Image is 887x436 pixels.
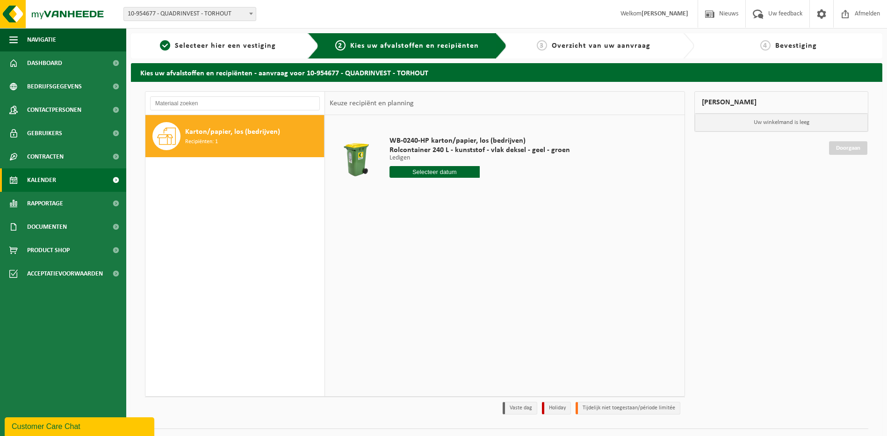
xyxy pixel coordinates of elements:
span: Product Shop [27,239,70,262]
span: 10-954677 - QUADRINVEST - TORHOUT [124,7,256,21]
input: Materiaal zoeken [150,96,320,110]
span: Documenten [27,215,67,239]
span: 10-954677 - QUADRINVEST - TORHOUT [123,7,256,21]
iframe: chat widget [5,415,156,436]
span: Selecteer hier een vestiging [175,42,276,50]
div: [PERSON_NAME] [694,91,868,114]
p: Uw winkelmand is leeg [695,114,868,131]
span: Contracten [27,145,64,168]
span: 4 [760,40,771,51]
li: Vaste dag [503,402,537,414]
span: Dashboard [27,51,62,75]
h2: Kies uw afvalstoffen en recipiënten - aanvraag voor 10-954677 - QUADRINVEST - TORHOUT [131,63,882,81]
span: Contactpersonen [27,98,81,122]
strong: [PERSON_NAME] [642,10,688,17]
p: Ledigen [389,155,570,161]
div: Keuze recipiënt en planning [325,92,418,115]
input: Selecteer datum [389,166,480,178]
li: Tijdelijk niet toegestaan/période limitée [576,402,680,414]
span: Bedrijfsgegevens [27,75,82,98]
span: Rapportage [27,192,63,215]
span: Rolcontainer 240 L - kunststof - vlak deksel - geel - groen [389,145,570,155]
span: 1 [160,40,170,51]
button: Karton/papier, los (bedrijven) Recipiënten: 1 [145,115,325,157]
span: WB-0240-HP karton/papier, los (bedrijven) [389,136,570,145]
span: Bevestiging [775,42,817,50]
span: Recipiënten: 1 [185,138,218,146]
a: Doorgaan [829,141,867,155]
span: Kalender [27,168,56,192]
span: Acceptatievoorwaarden [27,262,103,285]
a: 1Selecteer hier een vestiging [136,40,300,51]
span: Karton/papier, los (bedrijven) [185,126,280,138]
span: Overzicht van uw aanvraag [552,42,650,50]
span: Kies uw afvalstoffen en recipiënten [350,42,479,50]
span: 3 [537,40,547,51]
li: Holiday [542,402,571,414]
span: 2 [335,40,346,51]
span: Gebruikers [27,122,62,145]
span: Navigatie [27,28,56,51]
